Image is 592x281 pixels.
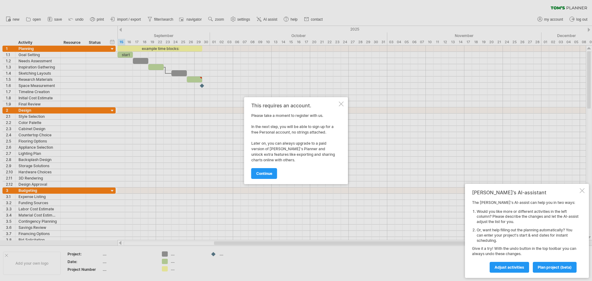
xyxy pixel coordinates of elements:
span: Adjust activities [495,265,524,270]
span: plan project (beta) [538,265,572,270]
a: Adjust activities [490,262,529,273]
div: Please take a moment to register with us. In the next step, you will be able to sign up for a fre... [251,103,338,179]
li: Would you like more or different activities in the left column? Please describe the changes and l... [477,209,578,225]
li: Or, want help filling out the planning automatically? You can enter your project's start & end da... [477,228,578,243]
a: continue [251,168,277,179]
div: This requires an account. [251,103,338,108]
div: [PERSON_NAME]'s AI-assistant [472,189,578,196]
span: continue [256,171,272,176]
div: The [PERSON_NAME]'s AI-assist can help you in two ways: Give it a try! With the undo button in th... [472,200,578,272]
a: plan project (beta) [533,262,577,273]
